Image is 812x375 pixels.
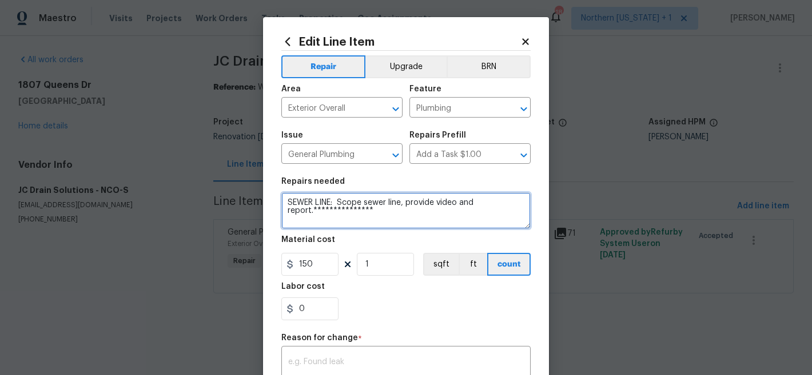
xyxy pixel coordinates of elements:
[487,253,531,276] button: count
[516,147,532,163] button: Open
[281,131,303,139] h5: Issue
[423,253,459,276] button: sqft
[281,178,345,186] h5: Repairs needed
[409,131,466,139] h5: Repairs Prefill
[516,101,532,117] button: Open
[281,236,335,244] h5: Material cost
[281,35,520,48] h2: Edit Line Item
[388,147,404,163] button: Open
[447,55,531,78] button: BRN
[281,283,325,291] h5: Labor cost
[281,55,365,78] button: Repair
[388,101,404,117] button: Open
[281,334,358,342] h5: Reason for change
[459,253,487,276] button: ft
[365,55,447,78] button: Upgrade
[409,85,441,93] h5: Feature
[281,85,301,93] h5: Area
